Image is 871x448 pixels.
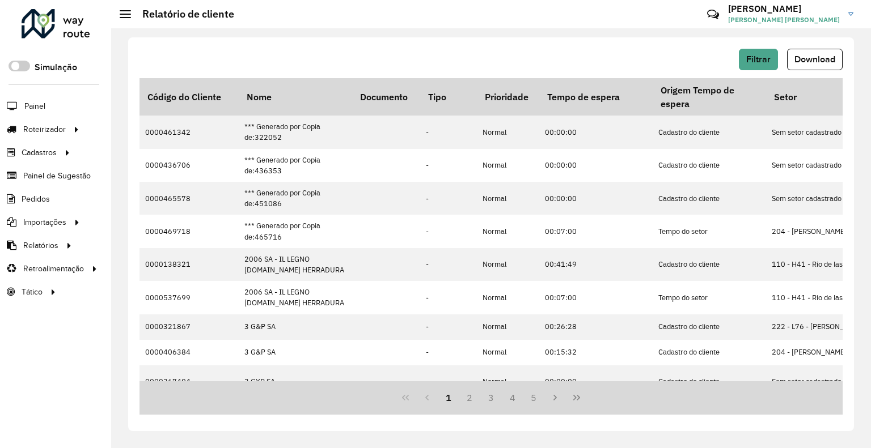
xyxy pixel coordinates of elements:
td: 0000465578 [139,182,239,215]
td: Tempo do setor [653,215,766,248]
th: Código do Cliente [139,78,239,116]
td: Cadastro do cliente [653,116,766,148]
td: 00:41:49 [539,248,653,281]
th: Tipo [420,78,477,116]
td: Normal [477,314,539,340]
td: 00:00:00 [539,116,653,148]
td: - [420,149,477,182]
th: Tempo de espera [539,78,653,116]
button: 5 [523,387,545,408]
td: 3 G&P SA [239,340,352,365]
td: 00:07:00 [539,281,653,314]
td: *** Generado por Copia de:465716 [239,215,352,248]
button: 1 [438,387,459,408]
td: Cadastro do cliente [653,248,766,281]
button: Filtrar [739,49,778,70]
td: 3 GYP SA [239,365,352,398]
button: 4 [502,387,523,408]
td: Normal [477,182,539,215]
td: 00:00:00 [539,182,653,215]
td: Cadastro do cliente [653,340,766,365]
td: - [420,215,477,248]
td: Cadastro do cliente [653,314,766,340]
td: 0000469718 [139,215,239,248]
td: - [420,314,477,340]
td: 3 G&P SA [239,314,352,340]
td: Cadastro do cliente [653,365,766,398]
h2: Relatório de cliente [131,8,234,20]
span: Painel [24,100,45,112]
td: 0000321867 [139,314,239,340]
td: - [420,248,477,281]
button: Download [787,49,843,70]
td: 00:00:00 [539,149,653,182]
td: *** Generado por Copia de:436353 [239,149,352,182]
span: Download [794,54,835,64]
button: 2 [459,387,480,408]
td: Tempo do setor [653,281,766,314]
td: 2006 SA - IL LEGNO [DOMAIN_NAME] HERRADURA [239,248,352,281]
button: 3 [480,387,502,408]
td: 0000138321 [139,248,239,281]
td: Normal [477,116,539,148]
a: Contato Rápido [701,2,725,27]
span: Tático [22,286,43,298]
span: Painel de Sugestão [23,170,91,182]
button: Next Page [544,387,566,408]
span: Importações [23,216,66,228]
td: 00:15:32 [539,340,653,365]
td: Cadastro do cliente [653,182,766,215]
th: Prioridade [477,78,539,116]
td: Cadastro do cliente [653,149,766,182]
td: Normal [477,149,539,182]
span: Cadastros [22,147,57,159]
td: - [420,182,477,215]
th: Origem Tempo de espera [653,78,766,116]
td: Normal [477,340,539,365]
span: Relatórios [23,240,58,251]
h3: [PERSON_NAME] [728,3,840,14]
td: 00:26:28 [539,314,653,340]
label: Simulação [35,61,77,74]
td: Normal [477,248,539,281]
span: Roteirizador [23,123,66,135]
th: Nome [239,78,352,116]
span: [PERSON_NAME] [PERSON_NAME] [728,15,840,25]
td: - [420,365,477,398]
td: - [420,281,477,314]
td: 00:00:00 [539,365,653,398]
td: 0000461342 [139,116,239,148]
th: Documento [352,78,420,116]
td: 0000537699 [139,281,239,314]
button: Last Page [566,387,587,408]
td: *** Generado por Copia de:322052 [239,116,352,148]
td: - [420,340,477,365]
td: 0000406384 [139,340,239,365]
span: Filtrar [746,54,771,64]
td: 0000367494 [139,365,239,398]
td: *** Generado por Copia de:451086 [239,182,352,215]
td: 0000436706 [139,149,239,182]
td: Normal [477,215,539,248]
td: Normal [477,365,539,398]
td: 2006 SA - IL LEGNO [DOMAIN_NAME] HERRADURA [239,281,352,314]
span: Pedidos [22,193,50,205]
span: Retroalimentação [23,263,84,275]
td: 00:07:00 [539,215,653,248]
td: - [420,116,477,148]
td: Normal [477,281,539,314]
